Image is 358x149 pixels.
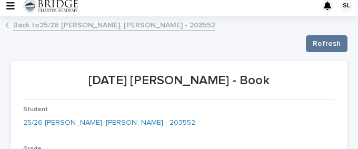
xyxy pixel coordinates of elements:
span: Refresh [313,38,341,49]
button: Refresh [306,35,347,52]
a: 25/26 [PERSON_NAME], [PERSON_NAME] - 203552 [23,117,195,128]
a: Back to25/26 [PERSON_NAME], [PERSON_NAME] - 203552 [13,18,215,31]
p: [DATE] [PERSON_NAME] - Book [23,73,335,88]
span: Student [23,106,48,113]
